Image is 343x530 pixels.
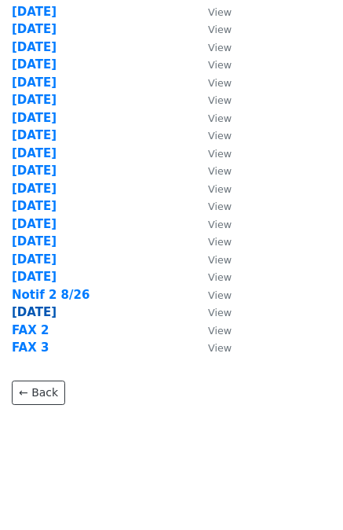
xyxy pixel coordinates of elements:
small: View [208,6,232,18]
a: View [192,199,232,213]
a: [DATE] [12,199,57,213]
small: View [208,130,232,142]
a: View [192,270,232,284]
a: [DATE] [12,252,57,267]
small: View [208,219,232,230]
a: [DATE] [12,164,57,178]
a: View [192,146,232,160]
a: View [192,252,232,267]
a: View [192,75,232,90]
a: View [192,323,232,337]
a: FAX 2 [12,323,49,337]
a: View [192,93,232,107]
small: View [208,289,232,301]
small: View [208,42,232,53]
a: View [192,164,232,178]
small: View [208,254,232,266]
small: View [208,201,232,212]
a: [DATE] [12,75,57,90]
a: View [192,111,232,125]
a: View [192,40,232,54]
a: View [192,305,232,319]
a: View [192,5,232,19]
small: View [208,236,232,248]
iframe: Chat Widget [265,455,343,530]
small: View [208,325,232,337]
a: View [192,234,232,248]
a: View [192,22,232,36]
a: View [192,288,232,302]
a: [DATE] [12,146,57,160]
a: View [192,217,232,231]
a: View [192,57,232,72]
a: View [192,128,232,142]
a: View [192,182,232,196]
small: View [208,94,232,106]
small: View [208,59,232,71]
a: [DATE] [12,270,57,284]
a: [DATE] [12,22,57,36]
small: View [208,112,232,124]
a: [DATE] [12,217,57,231]
a: [DATE] [12,57,57,72]
a: [DATE] [12,128,57,142]
small: View [208,24,232,35]
a: FAX 3 [12,340,49,355]
a: [DATE] [12,111,57,125]
small: View [208,165,232,177]
a: [DATE] [12,40,57,54]
a: [DATE] [12,182,57,196]
a: [DATE] [12,93,57,107]
a: View [192,340,232,355]
a: [DATE] [12,305,57,319]
small: View [208,342,232,354]
a: [DATE] [12,234,57,248]
small: View [208,183,232,195]
small: View [208,148,232,160]
a: [DATE] [12,5,57,19]
small: View [208,307,232,318]
a: ← Back [12,381,65,405]
small: View [208,77,232,89]
small: View [208,271,232,283]
a: Notif 2 8/26 [12,288,89,302]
